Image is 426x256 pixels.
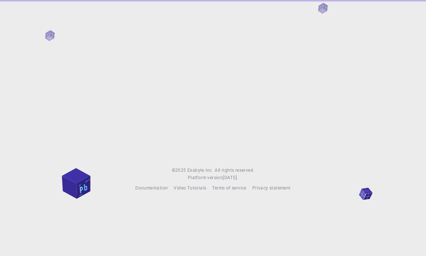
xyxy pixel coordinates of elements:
[215,167,254,174] span: All rights reserved.
[252,184,291,192] a: Privacy statement
[188,174,223,181] span: Platform version
[174,184,206,192] a: Video Tutorials
[223,174,238,181] a: [DATE].
[174,185,206,191] span: Video Tutorials
[223,174,238,180] span: [DATE] .
[135,185,168,191] span: Documentation
[187,167,213,173] span: Exabyte Inc.
[212,185,246,191] span: Terms of service
[172,167,187,174] span: © 2025
[252,185,291,191] span: Privacy statement
[135,184,168,192] a: Documentation
[187,167,213,174] a: Exabyte Inc.
[212,184,246,192] a: Terms of service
